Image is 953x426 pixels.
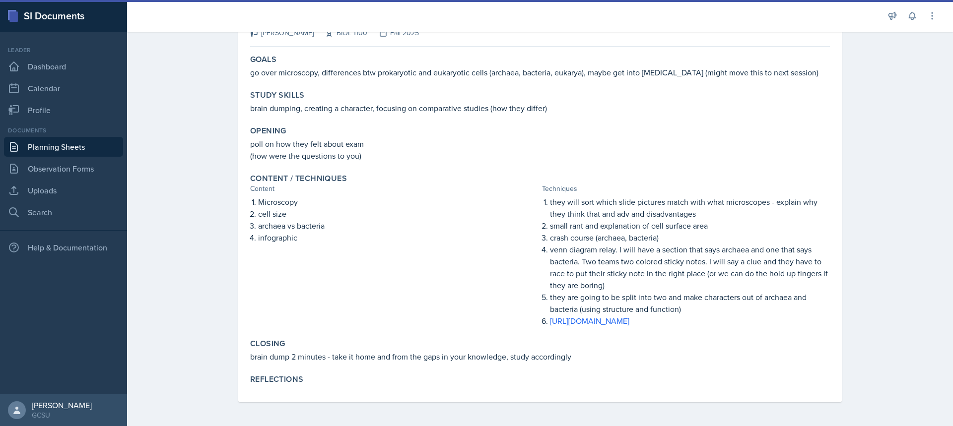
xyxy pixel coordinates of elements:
[4,181,123,200] a: Uploads
[4,137,123,157] a: Planning Sheets
[4,57,123,76] a: Dashboard
[250,102,830,114] p: brain dumping, creating a character, focusing on comparative studies (how they differ)
[32,410,92,420] div: GCSU
[250,174,347,183] label: Content / Techniques
[550,243,830,291] p: venn diagram relay. I will have a section that says archaea and one that says bacteria. Two teams...
[4,46,123,55] div: Leader
[4,159,123,179] a: Observation Forms
[250,150,830,162] p: (how were the questions to you)
[314,28,367,38] div: BIOL 1100
[250,138,830,150] p: poll on how they felt about exam
[4,78,123,98] a: Calendar
[4,100,123,120] a: Profile
[250,90,305,100] label: Study Skills
[4,238,123,257] div: Help & Documentation
[250,339,285,349] label: Closing
[367,28,419,38] div: Fall 2025
[32,400,92,410] div: [PERSON_NAME]
[4,126,123,135] div: Documents
[258,220,538,232] p: archaea vs bacteria
[550,220,830,232] p: small rant and explanation of cell surface area
[550,232,830,243] p: crash course (archaea, bacteria)
[250,183,538,194] div: Content
[550,315,629,326] a: [URL][DOMAIN_NAME]
[250,126,286,136] label: Opening
[550,196,830,220] p: they will sort which slide pictures match with what microscopes - explain why they think that and...
[250,55,276,64] label: Goals
[542,183,830,194] div: Techniques
[250,351,830,363] p: brain dump 2 minutes - take it home and from the gaps in your knowledge, study accordingly
[258,196,538,208] p: Microscopy
[550,291,830,315] p: they are going to be split into two and make characters out of archaea and bacteria (using struct...
[250,66,830,78] p: go over microscopy, differences btw prokaryotic and eukaryotic cells (archaea, bacteria, eukarya)...
[4,202,123,222] a: Search
[258,232,538,243] p: infographic
[258,208,538,220] p: cell size
[250,374,303,384] label: Reflections
[250,28,314,38] div: [PERSON_NAME]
